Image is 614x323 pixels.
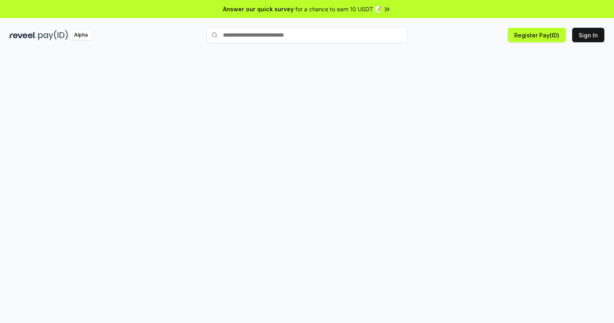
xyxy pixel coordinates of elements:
[223,5,294,13] span: Answer our quick survey
[572,28,604,42] button: Sign In
[38,30,68,40] img: pay_id
[70,30,92,40] div: Alpha
[10,30,37,40] img: reveel_dark
[295,5,381,13] span: for a chance to earn 10 USDT 📝
[508,28,566,42] button: Register Pay(ID)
